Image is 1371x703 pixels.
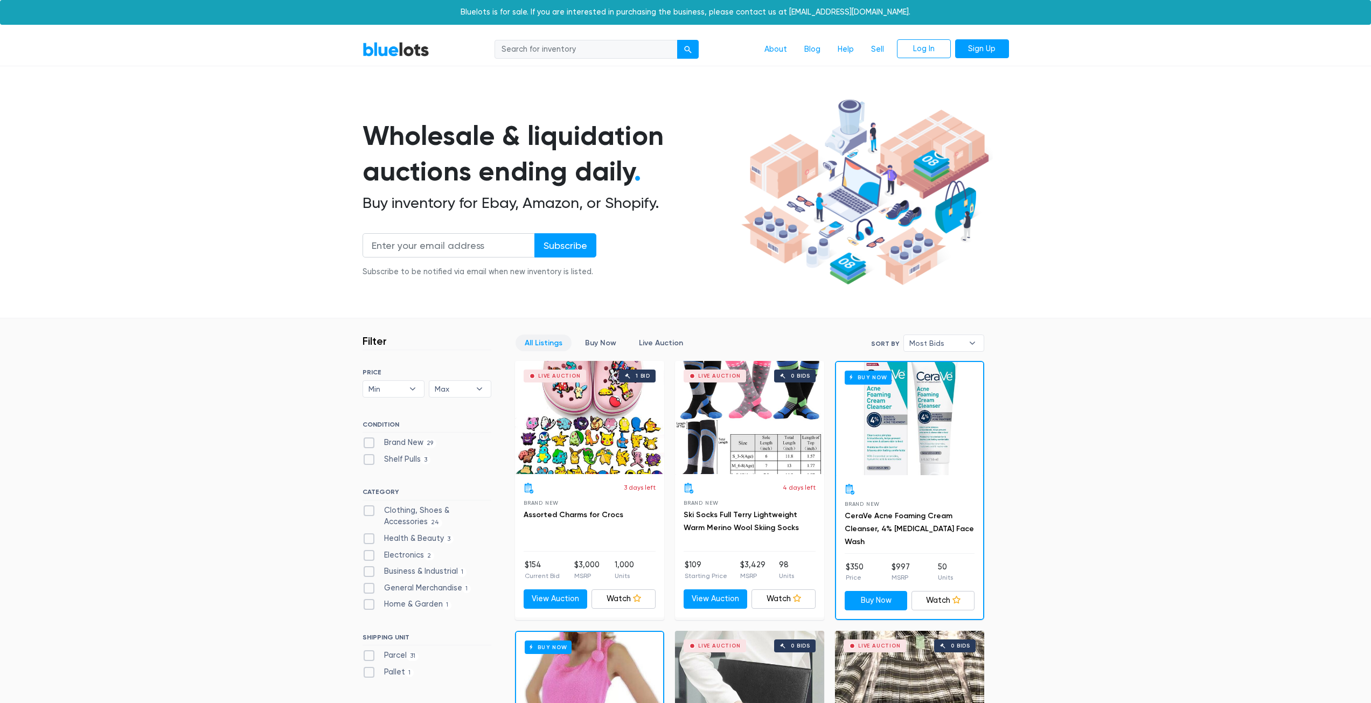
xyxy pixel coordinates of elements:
p: Units [615,571,634,581]
b: ▾ [961,335,984,351]
a: About [756,39,796,60]
span: 3 [444,535,454,544]
span: 1 [462,584,471,593]
li: 50 [938,561,953,583]
a: Sign Up [955,39,1009,59]
a: Sell [862,39,893,60]
label: Business & Industrial [363,566,467,577]
h6: CATEGORY [363,488,491,500]
span: Min [368,381,404,397]
li: $3,429 [740,559,765,581]
span: . [634,155,641,187]
p: MSRP [574,571,600,581]
span: 3 [421,456,431,464]
a: Live Auction 1 bid [515,361,664,474]
a: Buy Now [836,362,983,475]
span: Brand New [524,500,559,506]
span: 1 [443,601,452,610]
a: Blog [796,39,829,60]
p: MSRP [892,573,910,582]
input: Search for inventory [495,40,678,59]
a: Assorted Charms for Crocs [524,510,623,519]
label: Sort By [871,339,899,349]
label: Shelf Pulls [363,454,431,465]
div: Live Auction [858,643,901,649]
h6: SHIPPING UNIT [363,634,491,645]
a: Ski Socks Full Terry Lightweight Warm Merino Wool Skiing Socks [684,510,799,532]
a: View Auction [524,589,588,609]
a: Watch [591,589,656,609]
label: Home & Garden [363,598,452,610]
span: Brand New [684,500,719,506]
div: Live Auction [538,373,581,379]
div: Subscribe to be notified via email when new inventory is listed. [363,266,596,278]
span: 2 [424,552,435,560]
p: MSRP [740,571,765,581]
a: Buy Now [845,591,908,610]
label: Pallet [363,666,414,678]
label: Parcel [363,650,419,662]
span: 1 [405,669,414,677]
p: Units [779,571,794,581]
span: Max [435,381,470,397]
p: 4 days left [783,483,816,492]
li: 1,000 [615,559,634,581]
p: Starting Price [685,571,727,581]
a: Log In [897,39,951,59]
label: Electronics [363,549,435,561]
h1: Wholesale & liquidation auctions ending daily [363,118,737,190]
input: Subscribe [534,233,596,257]
label: Clothing, Shoes & Accessories [363,505,491,528]
b: ▾ [468,381,491,397]
span: Brand New [845,501,880,507]
input: Enter your email address [363,233,535,257]
li: $350 [846,561,864,583]
div: Live Auction [698,373,741,379]
span: 31 [407,652,419,661]
span: Most Bids [909,335,963,351]
li: $154 [525,559,560,581]
h6: CONDITION [363,421,491,433]
label: General Merchandise [363,582,471,594]
p: Price [846,573,864,582]
h6: Buy Now [845,371,892,384]
b: ▾ [401,381,424,397]
label: Brand New [363,437,437,449]
a: Watch [911,591,975,610]
h3: Filter [363,335,387,347]
div: 0 bids [951,643,970,649]
div: 0 bids [791,643,810,649]
h6: PRICE [363,368,491,376]
a: Watch [751,589,816,609]
p: 3 days left [624,483,656,492]
h6: Buy Now [525,641,572,654]
li: $997 [892,561,910,583]
a: Live Auction [630,335,692,351]
label: Health & Beauty [363,533,454,545]
a: Live Auction 0 bids [675,361,824,474]
a: BlueLots [363,41,429,57]
li: $109 [685,559,727,581]
p: Current Bid [525,571,560,581]
a: All Listings [516,335,572,351]
a: View Auction [684,589,748,609]
a: CeraVe Acne Foaming Cream Cleanser, 4% [MEDICAL_DATA] Face Wash [845,511,974,546]
div: Live Auction [698,643,741,649]
img: hero-ee84e7d0318cb26816c560f6b4441b76977f77a177738b4e94f68c95b2b83dbb.png [737,94,993,290]
span: 29 [423,439,437,448]
li: $3,000 [574,559,600,581]
p: Units [938,573,953,582]
span: 24 [428,519,443,527]
h2: Buy inventory for Ebay, Amazon, or Shopify. [363,194,737,212]
div: 1 bid [636,373,650,379]
span: 1 [458,568,467,576]
a: Help [829,39,862,60]
li: 98 [779,559,794,581]
a: Buy Now [576,335,625,351]
div: 0 bids [791,373,810,379]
